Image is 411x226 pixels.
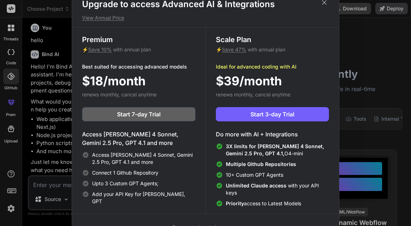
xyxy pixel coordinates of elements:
span: O4-mini [226,143,329,157]
span: Connect 1 Github Repository [92,169,158,176]
p: ⚡ with annual plan [216,46,329,53]
span: Upto 3 Custom GPT Agents; [92,180,158,187]
span: 3X limits for [PERSON_NAME] 4 Sonnet, Gemini 2.5 Pro, GPT 4.1, [226,143,324,156]
span: Multiple Github Repositories [226,161,296,167]
h4: Access [PERSON_NAME] 4 Sonnet, Gemini 2.5 Pro, GPT 4.1 and more [82,130,196,147]
p: Ideal for advanced coding with AI [216,63,329,70]
button: Start 3-day Trial [216,107,329,121]
span: Start 7-day Trial [117,110,161,119]
button: Start 7-day Trial [82,107,196,121]
span: 10+ Custom GPT Agents [226,171,283,179]
p: ⚡ with annual plan [82,46,196,53]
h3: Scale Plan [216,35,329,45]
span: Add your API Key for [PERSON_NAME], GPT [92,191,196,205]
span: with your API keys [226,182,329,196]
span: renews monthly, cancel anytime [82,91,157,97]
span: $18/month [82,72,146,90]
span: Start 3-day Trial [250,110,294,119]
span: renews monthly, cancel anytime [216,91,290,97]
span: Save 47% [222,46,246,52]
span: Access [PERSON_NAME] 4 Sonnet, Gemini 2.5 Pro, GPT 4.1 and more [92,151,196,166]
span: Priority [226,200,244,206]
span: access to Latest Models [226,200,301,207]
span: $39/month [216,72,282,90]
span: Unlimited Claude access [226,182,288,189]
h3: Premium [82,35,196,45]
h4: Do more with AI + Integrations [216,130,329,139]
span: Save 10% [88,46,112,52]
p: View Annual Price [82,14,329,21]
p: Best suited for accessing advanced models [82,63,196,70]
